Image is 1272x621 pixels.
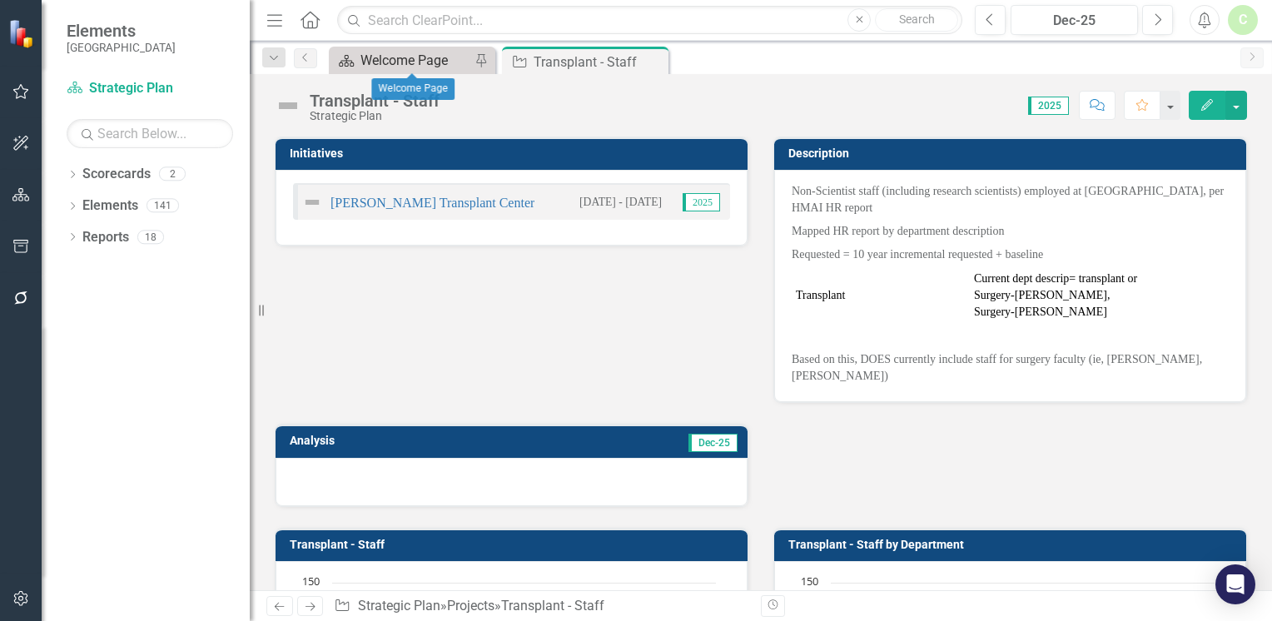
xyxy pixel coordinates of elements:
span: 2025 [683,193,720,211]
input: Search Below... [67,119,233,148]
a: Scorecards [82,165,151,184]
a: Reports [82,228,129,247]
a: Elements [82,196,138,216]
a: [PERSON_NAME] Transplant Center [330,196,534,210]
div: Transplant - Staff [534,52,664,72]
p: Mapped HR report by department description [792,220,1229,243]
div: Transplant - Staff [501,598,604,614]
div: Strategic Plan [310,110,440,122]
span: Dec-25 [688,434,738,452]
p: Requested = 10 year incremental requested + baseline [792,243,1229,266]
h3: Analysis [290,435,501,447]
td: Transplant [792,266,970,325]
div: 2 [159,167,186,181]
text: 150 [801,574,818,589]
div: Transplant - Staff [310,92,440,110]
p: Based on this, DOES currently include staff for surgery faculty (ie, [PERSON_NAME], [PERSON_NAME]) [792,348,1229,385]
span: Search [899,12,935,26]
div: Open Intercom Messenger [1215,564,1255,604]
button: C [1228,5,1258,35]
a: Strategic Plan [67,79,233,98]
a: Welcome Page [333,50,470,71]
small: [DATE] - [DATE] [579,194,662,210]
span: Elements [67,21,176,41]
text: 150 [302,574,320,589]
h3: Description [788,147,1238,160]
button: Dec-25 [1011,5,1138,35]
h3: Transplant - Staff [290,539,739,551]
div: Dec-25 [1016,11,1132,31]
h3: Transplant - Staff by Department [788,539,1238,551]
img: ClearPoint Strategy [8,18,37,47]
button: Search [875,8,958,32]
div: Welcome Page [371,78,455,100]
input: Search ClearPoint... [337,6,962,35]
p: Non-Scientist staff (including research scientists) employed at [GEOGRAPHIC_DATA], per HMAI HR re... [792,183,1229,220]
div: 141 [147,199,179,213]
span: 2025 [1028,97,1069,115]
a: Projects [447,598,494,614]
td: Current dept descrip= transplant or Surgery-[PERSON_NAME], Surgery-[PERSON_NAME] [970,266,1148,325]
img: Not Defined [302,192,322,212]
div: » » [334,597,748,616]
h3: Initiatives [290,147,739,160]
div: 18 [137,230,164,244]
img: Not Defined [275,92,301,119]
div: Welcome Page [360,50,470,71]
a: Strategic Plan [358,598,440,614]
small: [GEOGRAPHIC_DATA] [67,41,176,54]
